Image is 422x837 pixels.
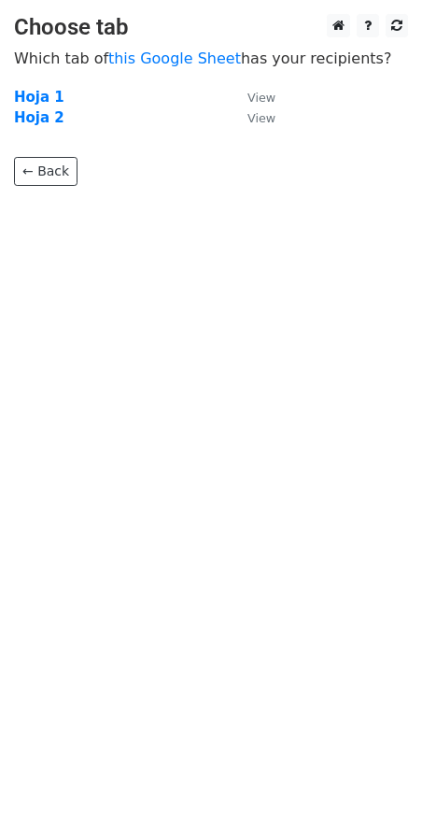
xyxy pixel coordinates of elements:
[247,91,275,105] small: View
[14,89,64,106] a: Hoja 1
[14,49,408,68] p: Which tab of has your recipients?
[229,109,275,126] a: View
[229,89,275,106] a: View
[14,14,408,41] h3: Choose tab
[14,157,77,186] a: ← Back
[108,50,241,67] a: this Google Sheet
[14,109,64,126] a: Hoja 2
[247,111,275,125] small: View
